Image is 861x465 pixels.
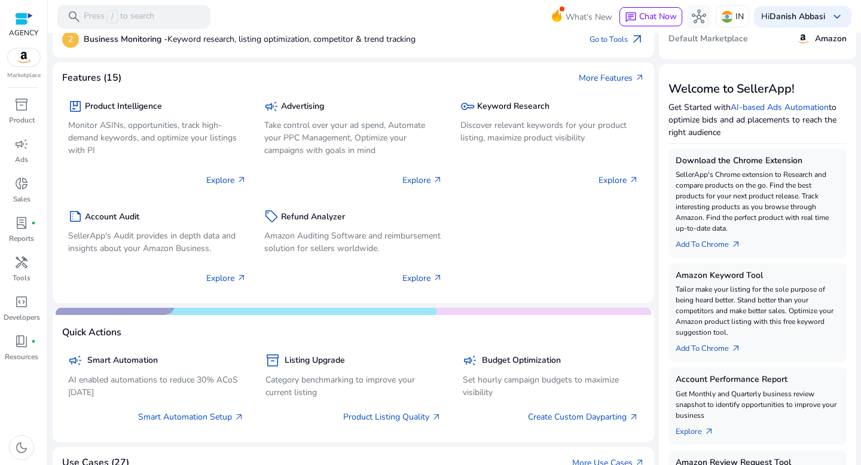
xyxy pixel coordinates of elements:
p: Explore [402,272,442,284]
span: inventory_2 [265,353,280,368]
span: chat [625,11,637,23]
h3: Welcome to SellerApp! [668,82,847,96]
span: arrow_outward [630,32,645,47]
p: 2 [62,31,79,48]
h5: Product Intelligence [85,102,162,112]
span: sell [264,209,279,224]
span: arrow_outward [731,344,741,353]
span: campaign [68,353,83,368]
p: AGENCY [9,27,38,38]
b: Danish Abbasi [770,11,825,22]
p: Explore [599,174,639,186]
span: arrow_outward [731,240,741,249]
h5: Advertising [281,102,324,112]
span: campaign [14,137,29,151]
span: fiber_manual_record [31,339,36,344]
p: Explore [402,174,442,186]
h5: Amazon [815,34,847,44]
span: hub [692,10,706,24]
h5: Budget Optimization [482,356,561,366]
p: Monitor ASINs, opportunities, track high-demand keywords, and optimize your listings with PI [68,119,246,157]
a: Explorearrow_outward [676,421,723,438]
span: search [67,10,81,24]
h5: Account Audit [85,212,139,222]
span: Chat Now [639,11,677,22]
p: Category benchmarking to improve your current listing [265,374,441,399]
button: chatChat Now [619,7,682,26]
p: Press to search [84,10,154,23]
p: Tools [13,273,30,283]
p: Reports [9,233,34,244]
p: Amazon Auditing Software and reimbursement solution for sellers worldwide. [264,230,442,255]
h5: Account Performance Report [676,375,839,385]
span: arrow_outward [432,412,441,422]
span: summarize [68,209,83,224]
span: key [460,99,475,114]
p: Explore [206,272,246,284]
span: dark_mode [14,440,29,455]
span: arrow_outward [635,73,645,82]
span: arrow_outward [704,427,714,436]
span: code_blocks [14,295,29,309]
h5: Smart Automation [87,356,158,366]
a: Create Custom Dayparting [528,411,639,423]
b: Business Monitoring - [84,33,167,45]
p: Get Started with to optimize bids and ad placements to reach the right audience [668,101,847,139]
span: arrow_outward [433,273,442,283]
img: amazon.svg [8,48,40,66]
h5: Amazon Keyword Tool [676,271,839,281]
a: Product Listing Quality [343,411,441,423]
p: Developers [4,312,40,323]
p: Discover relevant keywords for your product listing, maximize product visibility [460,119,639,144]
span: inventory_2 [14,97,29,112]
p: IN [735,6,744,27]
img: amazon.svg [796,32,810,46]
a: Smart Automation Setup [138,411,244,423]
span: lab_profile [14,216,29,230]
span: donut_small [14,176,29,191]
p: AI enabled automations to reduce 30% ACoS [DATE] [68,374,244,399]
span: arrow_outward [629,175,639,185]
span: arrow_outward [629,412,639,422]
p: Keyword research, listing optimization, competitor & trend tracking [84,33,416,45]
span: package [68,99,83,114]
h4: Features (15) [62,72,121,84]
p: Take control over your ad spend, Automate your PPC Management, Optimize your campaigns with goals... [264,119,442,157]
button: hub [687,5,711,29]
span: arrow_outward [433,175,442,185]
span: handyman [14,255,29,270]
p: Marketplace [7,71,41,80]
h5: Default Marketplace [668,34,748,44]
p: Ads [15,154,28,165]
a: Go to Toolsarrow_outward [590,31,645,48]
p: Tailor make your listing for the sole purpose of being heard better. Stand better than your compe... [676,284,839,338]
span: campaign [264,99,279,114]
h5: Keyword Research [477,102,549,112]
span: arrow_outward [237,175,246,185]
span: book_4 [14,334,29,348]
span: keyboard_arrow_down [830,10,844,24]
p: Get Monthly and Quarterly business review snapshot to identify opportunities to improve your busi... [676,388,839,421]
a: Add To Chrome [676,234,750,250]
p: Resources [5,351,38,362]
span: campaign [463,353,477,368]
a: Add To Chrome [676,338,750,354]
span: / [107,10,118,23]
p: Product [9,115,35,126]
h5: Download the Chrome Extension [676,156,839,166]
h4: Quick Actions [62,327,121,338]
p: Explore [206,174,246,186]
a: More Featuresarrow_outward [579,72,645,84]
h5: Refund Analyzer [281,212,345,222]
span: arrow_outward [237,273,246,283]
span: What's New [566,7,612,27]
p: Set hourly campaign budgets to maximize visibility [463,374,639,399]
a: AI-based Ads Automation [731,102,829,113]
p: Hi [761,13,825,21]
p: SellerApp's Chrome extension to Research and compare products on the go. Find the best products f... [676,169,839,234]
span: arrow_outward [234,412,244,422]
p: Sales [13,194,30,204]
img: in.svg [721,11,733,23]
p: SellerApp's Audit provides in depth data and insights about your Amazon Business. [68,230,246,255]
h5: Listing Upgrade [285,356,345,366]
